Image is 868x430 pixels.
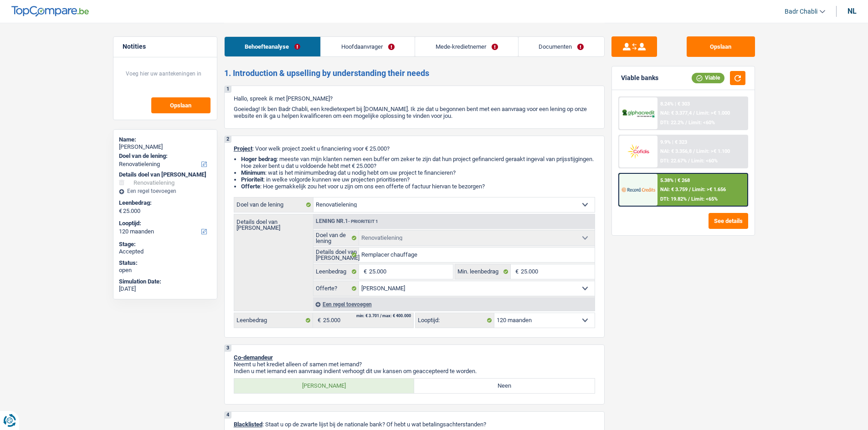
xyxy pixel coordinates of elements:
h2: 1. Introduction & upselling by understanding their needs [224,68,605,78]
p: : Staat u op de zwarte lijst bij de nationale bank? Of hebt u wat betalingsachterstanden? [234,421,595,428]
span: / [688,196,690,202]
span: Limit: >€ 1.000 [696,110,730,116]
li: : Hoe gemakkelijk zou het voor u zijn om ons een offerte of factuur hiervan te bezorgen? [241,183,595,190]
label: Offerte? [313,281,360,296]
span: NAI: € 3.377,4 [660,110,692,116]
a: Badr Chabli [777,4,825,19]
div: Simulation Date: [119,278,211,285]
label: Leenbedrag [313,264,360,279]
div: Lening nr.1 [313,218,380,224]
li: : in welke volgorde kunnen we uw projecten prioritiseren? [241,176,595,183]
span: Limit: <65% [691,196,718,202]
li: : meeste van mijn klanten nemen een buffer om zeker te zijn dat hun project gefinancierd geraakt ... [241,156,595,169]
span: € [359,264,369,279]
div: [DATE] [119,285,211,293]
span: / [689,187,691,192]
h5: Notities [123,43,208,51]
div: min: € 3.701 / max: € 400.000 [356,314,411,318]
div: 8.24% | € 303 [660,101,690,107]
div: 1 [225,86,231,93]
span: DTI: 19.82% [660,196,687,202]
img: Alphacredit [621,108,655,119]
div: 5.38% | € 268 [660,177,690,183]
div: Een regel toevoegen [313,298,595,311]
label: Details doel van [PERSON_NAME] [313,248,360,262]
img: Cofidis [621,143,655,160]
label: Details doel van [PERSON_NAME] [234,214,313,231]
label: Looptijd: [416,313,494,328]
div: Een regel toevoegen [119,188,211,194]
p: : Voor welk project zoekt u financiering voor € 25.000? [234,145,595,152]
label: Doel van de lening [234,197,313,212]
label: Looptijd: [119,220,210,227]
div: open [119,267,211,274]
div: Accepted [119,248,211,255]
button: Opslaan [687,36,755,57]
label: Neen [414,379,595,393]
span: DTI: 22.67% [660,158,687,164]
span: NAI: € 3.356,8 [660,148,692,154]
a: Mede-kredietnemer [415,37,518,56]
label: Doel van de lening [313,231,360,245]
span: DTI: 22.2% [660,120,684,126]
div: 2 [225,136,231,143]
strong: Minimum [241,169,265,176]
div: 4 [225,412,231,419]
div: nl [847,7,857,15]
p: Neemt u het krediet alleen of samen met iemand? [234,361,595,368]
span: € [119,207,122,215]
span: / [693,110,695,116]
li: : wat is het minimumbedrag dat u nodig hebt om uw project te financieren? [241,169,595,176]
span: / [685,120,687,126]
strong: Hoger bedrag [241,156,277,162]
button: Opslaan [151,97,211,113]
div: Status: [119,259,211,267]
label: Leenbedrag: [119,199,210,207]
img: Record Credits [621,181,655,198]
span: Limit: <60% [691,158,718,164]
div: 9.9% | € 323 [660,139,687,145]
label: Leenbedrag [234,313,313,328]
span: Limit: <60% [688,120,715,126]
span: Limit: >€ 1.656 [692,187,726,192]
span: € [511,264,521,279]
label: [PERSON_NAME] [234,379,415,393]
a: Hoofdaanvrager [321,37,415,56]
span: / [693,148,695,154]
span: Project [234,145,252,152]
span: Offerte [241,183,260,190]
div: Details doel van [PERSON_NAME] [119,171,211,178]
span: € [313,313,323,328]
div: [PERSON_NAME] [119,143,211,151]
strong: Prioriteit [241,176,263,183]
div: Viable banks [621,74,658,82]
div: Viable [692,73,724,83]
p: Indien u met iemand een aanvraag indient verhoogt dit uw kansen om geaccepteerd te worden. [234,368,595,374]
a: Behoefteanalyse [225,37,321,56]
a: Documenten [519,37,604,56]
div: 3 [225,345,231,352]
span: Limit: >€ 1.100 [696,148,730,154]
label: Min. leenbedrag [455,264,511,279]
span: NAI: € 3.759 [660,187,688,192]
span: Blacklisted [234,421,262,428]
img: TopCompare Logo [11,6,89,17]
button: See details [709,213,748,229]
span: - Prioriteit 1 [348,219,378,224]
div: Stage: [119,241,211,248]
label: Doel van de lening: [119,152,210,160]
span: / [688,158,690,164]
p: Goeiedag! Ik ben Badr Chabli, een kredietexpert bij [DOMAIN_NAME]. Ik zie dat u begonnen bent met... [234,106,595,119]
div: Name: [119,136,211,143]
span: Badr Chabli [785,8,817,15]
span: Opslaan [170,102,191,108]
span: Co-demandeur [234,354,273,361]
p: Hallo, spreek ik met [PERSON_NAME]? [234,95,595,102]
